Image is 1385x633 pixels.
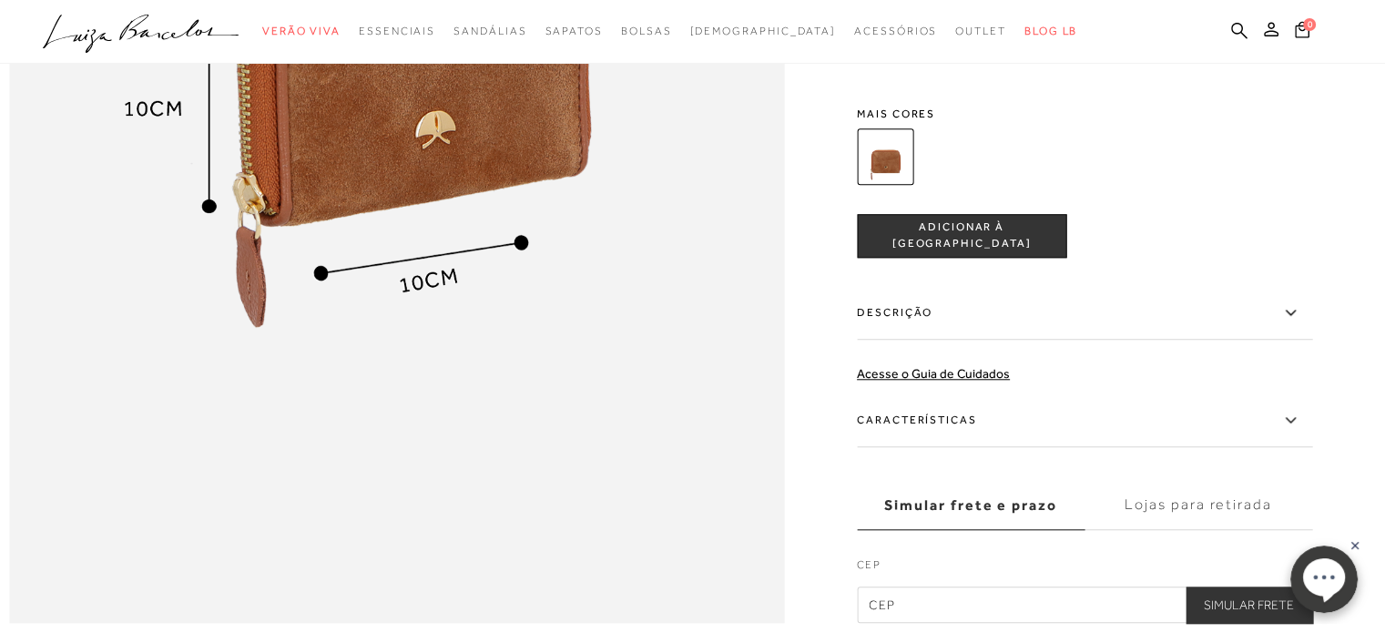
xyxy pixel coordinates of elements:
button: Simular Frete [1186,587,1312,623]
button: ADICIONAR À [GEOGRAPHIC_DATA] [857,214,1066,258]
input: CEP [857,587,1312,623]
span: Acessórios [854,25,937,37]
a: categoryNavScreenReaderText [854,15,937,48]
a: BLOG LB [1024,15,1077,48]
span: Verão Viva [262,25,341,37]
a: categoryNavScreenReaderText [453,15,526,48]
span: Mais cores [857,108,1312,119]
label: Descrição [857,287,1312,340]
span: Essenciais [359,25,435,37]
img: CARTEIRA PORTA-CARTÕES EM CAMURÇA CARAMELO [857,128,913,185]
label: Simular frete e prazo [857,481,1085,530]
span: ADICIONAR À [GEOGRAPHIC_DATA] [858,220,1065,252]
span: 0 [1303,18,1316,31]
span: Sapatos [545,25,602,37]
label: Características [857,394,1312,447]
a: Acesse o Guia de Cuidados [857,366,1010,381]
button: 0 [1289,20,1315,45]
a: categoryNavScreenReaderText [262,15,341,48]
span: Outlet [955,25,1006,37]
span: Bolsas [621,25,672,37]
a: categoryNavScreenReaderText [359,15,435,48]
a: noSubCategoriesText [689,15,836,48]
a: categoryNavScreenReaderText [621,15,672,48]
a: categoryNavScreenReaderText [955,15,1006,48]
span: [DEMOGRAPHIC_DATA] [689,25,836,37]
a: categoryNavScreenReaderText [545,15,602,48]
span: BLOG LB [1024,25,1077,37]
label: CEP [857,556,1312,582]
span: Sandálias [453,25,526,37]
label: Lojas para retirada [1085,481,1312,530]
